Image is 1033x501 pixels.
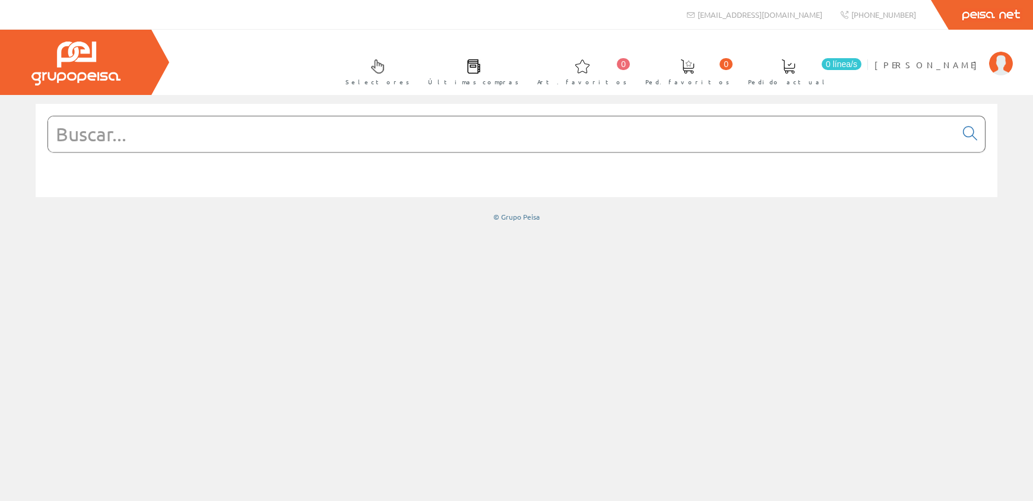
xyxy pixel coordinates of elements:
span: [EMAIL_ADDRESS][DOMAIN_NAME] [698,9,822,20]
span: Ped. favoritos [645,76,730,88]
span: Pedido actual [748,76,829,88]
span: Últimas compras [428,76,519,88]
a: Selectores [334,49,416,93]
span: [PERSON_NAME] [874,59,983,71]
span: Art. favoritos [537,76,627,88]
span: [PHONE_NUMBER] [851,9,916,20]
input: Buscar... [48,116,956,152]
span: Selectores [346,76,410,88]
a: [PERSON_NAME] [874,49,1013,61]
img: Grupo Peisa [31,42,121,85]
span: 0 [720,58,733,70]
div: © Grupo Peisa [36,212,997,222]
span: 0 [617,58,630,70]
a: Últimas compras [416,49,525,93]
span: 0 línea/s [822,58,861,70]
